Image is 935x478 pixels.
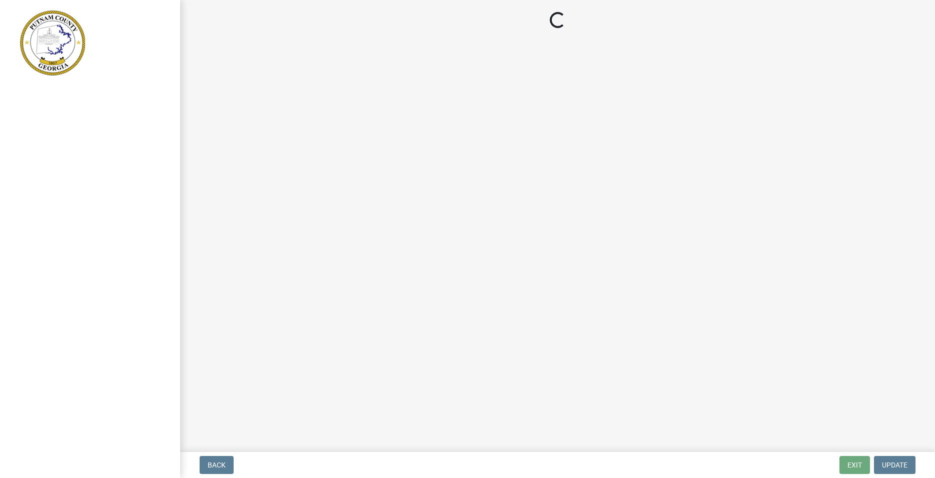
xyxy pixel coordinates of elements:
[208,461,226,469] span: Back
[20,11,85,76] img: Putnam County, Georgia
[200,456,234,474] button: Back
[882,461,907,469] span: Update
[839,456,870,474] button: Exit
[874,456,915,474] button: Update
